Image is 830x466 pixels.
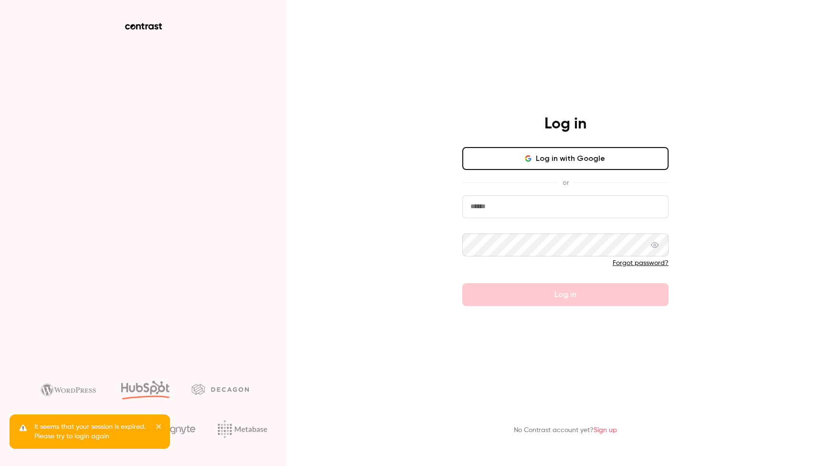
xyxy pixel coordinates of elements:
img: decagon [192,384,249,394]
button: close [156,422,162,434]
p: No Contrast account yet? [514,425,617,435]
a: Forgot password? [613,260,669,266]
span: or [558,178,574,188]
button: Log in with Google [462,147,669,170]
h4: Log in [544,115,586,134]
p: It seems that your session is expired. Please try to login again [34,422,149,441]
a: Sign up [594,427,617,434]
